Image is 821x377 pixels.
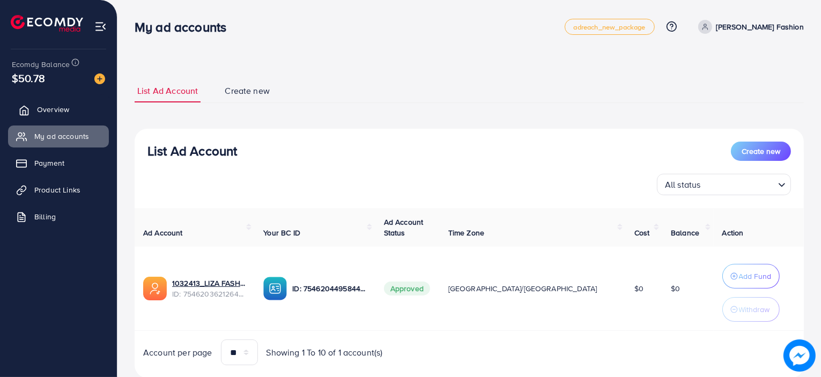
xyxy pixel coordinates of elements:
[783,339,816,372] img: image
[574,24,646,31] span: adreach_new_package
[663,177,703,193] span: All status
[12,70,45,86] span: $50.78
[694,20,804,34] a: [PERSON_NAME] Fashion
[135,19,235,35] h3: My ad accounts
[731,142,791,161] button: Create new
[722,227,744,238] span: Action
[37,104,69,115] span: Overview
[704,175,774,193] input: Search for option
[34,184,80,195] span: Product Links
[172,278,246,300] div: <span class='underline'>1032413_LIZA FASHION AD ACCOUNT_1756987745322</span></br>7546203621264916487
[739,270,772,283] p: Add Fund
[143,227,183,238] span: Ad Account
[722,297,780,322] button: Withdraw
[34,131,89,142] span: My ad accounts
[263,277,287,300] img: ic-ba-acc.ded83a64.svg
[172,289,246,299] span: ID: 7546203621264916487
[448,227,484,238] span: Time Zone
[448,283,597,294] span: [GEOGRAPHIC_DATA]/[GEOGRAPHIC_DATA]
[34,211,56,222] span: Billing
[384,217,424,238] span: Ad Account Status
[8,99,109,120] a: Overview
[11,15,83,32] img: logo
[12,59,70,70] span: Ecomdy Balance
[263,227,300,238] span: Your BC ID
[657,174,791,195] div: Search for option
[137,85,198,97] span: List Ad Account
[722,264,780,289] button: Add Fund
[172,278,246,289] a: 1032413_LIZA FASHION AD ACCOUNT_1756987745322
[384,282,430,295] span: Approved
[143,277,167,300] img: ic-ads-acc.e4c84228.svg
[147,143,237,159] h3: List Ad Account
[94,20,107,33] img: menu
[739,303,770,316] p: Withdraw
[671,227,699,238] span: Balance
[34,158,64,168] span: Payment
[634,283,644,294] span: $0
[292,282,366,295] p: ID: 7546204495844818960
[143,346,212,359] span: Account per page
[634,227,650,238] span: Cost
[8,152,109,174] a: Payment
[94,73,105,84] img: image
[225,85,270,97] span: Create new
[8,125,109,147] a: My ad accounts
[742,146,780,157] span: Create new
[716,20,804,33] p: [PERSON_NAME] Fashion
[8,179,109,201] a: Product Links
[565,19,655,35] a: adreach_new_package
[8,206,109,227] a: Billing
[671,283,680,294] span: $0
[267,346,383,359] span: Showing 1 To 10 of 1 account(s)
